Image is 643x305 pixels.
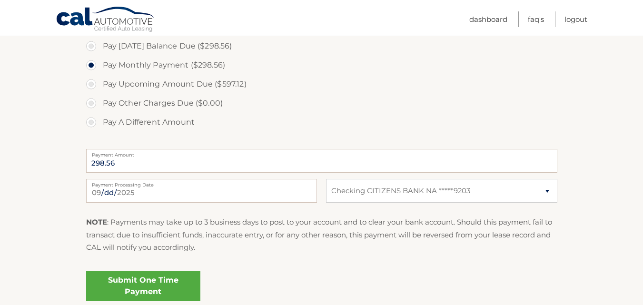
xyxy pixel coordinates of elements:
label: Pay Upcoming Amount Due ($597.12) [86,75,557,94]
label: Pay A Different Amount [86,113,557,132]
label: Payment Amount [86,149,557,157]
a: Submit One Time Payment [86,271,200,301]
p: : Payments may take up to 3 business days to post to your account and to clear your bank account.... [86,216,557,254]
input: Payment Date [86,179,317,203]
strong: NOTE [86,217,107,226]
label: Pay [DATE] Balance Due ($298.56) [86,37,557,56]
label: Payment Processing Date [86,179,317,187]
a: Cal Automotive [56,6,156,34]
input: Payment Amount [86,149,557,173]
label: Pay Monthly Payment ($298.56) [86,56,557,75]
a: Dashboard [469,11,507,27]
a: FAQ's [528,11,544,27]
a: Logout [564,11,587,27]
label: Pay Other Charges Due ($0.00) [86,94,557,113]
